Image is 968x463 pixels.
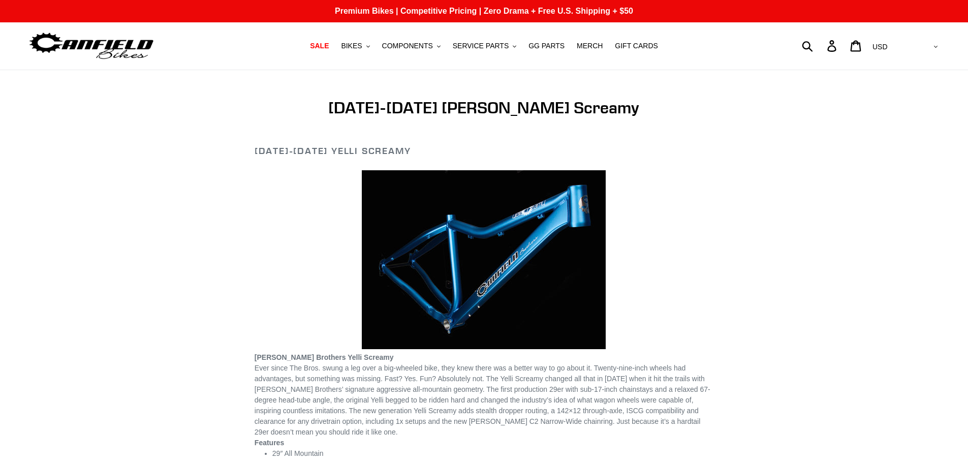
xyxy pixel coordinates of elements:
[255,353,394,361] b: [PERSON_NAME] Brothers Yelli Screamy
[377,39,446,53] button: COMPONENTS
[255,439,284,447] strong: Features
[615,42,658,50] span: GIFT CARDS
[572,39,608,53] a: MERCH
[255,364,710,436] span: Ever since The Bros. swung a leg over a big-wheeled bike, they knew there was a better way to go ...
[310,42,329,50] span: SALE
[341,42,362,50] span: BIKES
[523,39,570,53] a: GG PARTS
[336,39,374,53] button: BIKES
[305,39,334,53] a: SALE
[528,42,565,50] span: GG PARTS
[382,42,433,50] span: COMPONENTS
[453,42,509,50] span: SERVICE PARTS
[255,145,713,157] h2: [DATE]-[DATE] Yelli Screamy
[28,30,155,62] img: Canfield Bikes
[610,39,663,53] a: GIFT CARDS
[272,448,713,459] li: 29″ All Mountain
[577,42,603,50] span: MERCH
[448,39,521,53] button: SERVICE PARTS
[807,35,833,57] input: Search
[255,98,713,117] h1: [DATE]-[DATE] [PERSON_NAME] Screamy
